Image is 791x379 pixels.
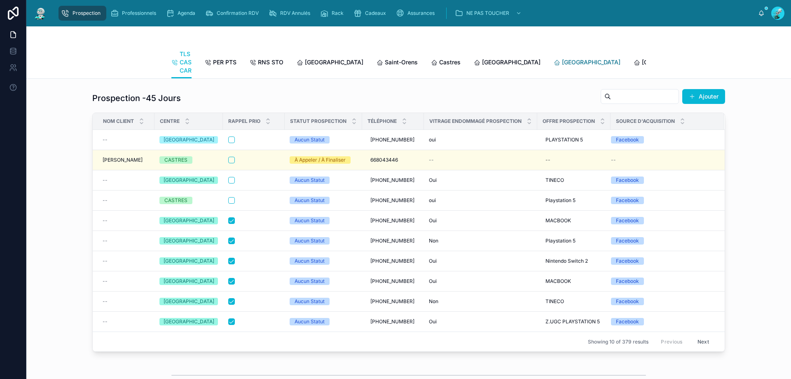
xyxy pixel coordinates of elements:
[180,50,192,75] span: TLS CAS CAR
[159,197,218,204] a: CASTRES
[351,6,392,21] a: Cadeaux
[429,278,437,285] span: Oui
[370,258,414,264] span: [PHONE_NUMBER]
[545,157,550,163] div: --
[103,318,108,325] span: --
[367,118,397,125] span: Téléphone
[164,136,214,144] div: [GEOGRAPHIC_DATA]
[103,197,150,204] a: --
[367,275,419,288] a: [PHONE_NUMBER]
[103,278,108,285] span: --
[103,157,150,163] a: [PERSON_NAME]
[370,238,414,244] span: [PHONE_NUMBER]
[367,254,419,268] a: [PHONE_NUMBER]
[122,10,156,16] span: Professionnels
[466,10,509,16] span: NE PAS TOUCHER
[103,197,108,204] span: --
[290,237,357,245] a: Aucun Statut
[103,217,108,224] span: --
[370,298,414,305] span: [PHONE_NUMBER]
[542,133,606,146] a: PLAYSTATION 5
[611,298,714,305] a: Facebook
[164,278,214,285] div: [GEOGRAPHIC_DATA]
[295,257,325,265] div: Aucun Statut
[367,133,419,146] a: [PHONE_NUMBER]
[108,6,162,21] a: Professionnels
[54,4,758,22] div: scrollable content
[290,217,357,224] a: Aucun Statut
[367,214,419,227] a: [PHONE_NUMBER]
[429,157,434,163] span: --
[258,58,283,66] span: RNS STO
[611,217,714,224] a: Facebook
[616,257,639,265] div: Facebook
[439,58,461,66] span: Castres
[280,10,310,16] span: RDV Annulés
[295,177,325,184] div: Aucun Statut
[295,298,325,305] div: Aucun Statut
[367,153,419,167] a: 668043446
[103,298,108,305] span: --
[393,6,440,21] a: Assurances
[611,237,714,245] a: Facebook
[159,136,218,144] a: [GEOGRAPHIC_DATA]
[159,318,218,325] a: [GEOGRAPHIC_DATA]
[295,156,346,164] div: À Appeler / À Finaliser
[103,258,108,264] span: --
[429,118,522,125] span: Vitrage endommagé Prospection
[103,177,108,184] span: --
[429,318,437,325] span: Oui
[159,257,218,265] a: [GEOGRAPHIC_DATA]
[164,237,214,245] div: [GEOGRAPHIC_DATA]
[367,174,419,187] a: [PHONE_NUMBER]
[545,137,583,143] span: PLAYSTATION 5
[367,194,419,207] a: [PHONE_NUMBER]
[545,298,564,305] span: TINECO
[542,234,606,247] a: Playstation 5
[429,177,437,184] span: Oui
[92,92,181,104] h1: Prospection -45 Jours
[542,254,606,268] a: Nintendo Switch 2
[290,156,357,164] a: À Appeler / À Finaliser
[370,217,414,224] span: [PHONE_NUMBER]
[611,278,714,285] a: Facebook
[297,55,363,71] a: [GEOGRAPHIC_DATA]
[370,318,414,325] span: [PHONE_NUMBER]
[429,318,532,325] a: Oui
[290,278,357,285] a: Aucun Statut
[103,258,150,264] a: --
[616,318,639,325] div: Facebook
[370,197,414,204] span: [PHONE_NUMBER]
[365,10,386,16] span: Cadeaux
[73,10,101,16] span: Prospection
[682,89,725,104] button: Ajouter
[164,298,214,305] div: [GEOGRAPHIC_DATA]
[164,257,214,265] div: [GEOGRAPHIC_DATA]
[692,335,715,348] button: Next
[205,55,236,71] a: PER PTS
[542,315,606,328] a: Z.UGC PLAYSTATION 5
[474,55,541,71] a: [GEOGRAPHIC_DATA]
[295,237,325,245] div: Aucun Statut
[295,136,325,144] div: Aucun Statut
[103,118,134,125] span: Nom Client
[429,217,532,224] a: Oui
[250,55,283,71] a: RNS STO
[542,194,606,207] a: Playstation 5
[103,318,150,325] a: --
[616,177,639,184] div: Facebook
[164,217,214,224] div: [GEOGRAPHIC_DATA]
[103,217,150,224] a: --
[616,136,639,144] div: Facebook
[103,177,150,184] a: --
[103,137,150,143] a: --
[367,295,419,308] a: [PHONE_NUMBER]
[616,237,639,245] div: Facebook
[611,136,714,144] a: Facebook
[385,58,418,66] span: Saint-Orens
[290,136,357,144] a: Aucun Statut
[634,55,700,71] a: [GEOGRAPHIC_DATA]
[103,137,108,143] span: --
[554,55,620,71] a: [GEOGRAPHIC_DATA]
[370,177,414,184] span: [PHONE_NUMBER]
